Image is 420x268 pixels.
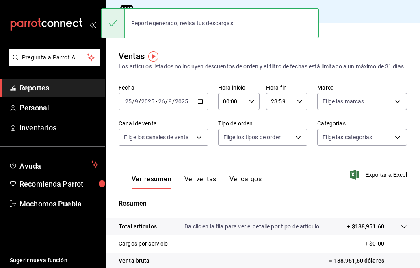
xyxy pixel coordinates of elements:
[19,123,56,132] font: Inventarios
[218,121,308,126] label: Tipo de orden
[365,171,407,178] font: Exportar a Excel
[218,85,260,90] label: Hora inicio
[132,175,171,183] font: Ver resumen
[6,59,100,68] a: Pregunta a Parrot AI
[125,98,132,105] input: --
[19,180,83,188] font: Recomienda Parrot
[175,98,188,105] input: ----
[132,98,134,105] span: /
[119,222,157,231] p: Total artículos
[172,98,175,105] span: /
[124,133,189,141] span: Elige los canales de venta
[22,53,87,62] span: Pregunta a Parrot AI
[156,98,157,105] span: -
[19,103,49,112] font: Personal
[119,239,168,248] p: Cargos por servicio
[351,170,407,180] button: Exportar a Excel
[148,51,158,62] img: Marcador de información sobre herramientas
[347,222,384,231] p: + $188,951.60
[9,49,100,66] button: Pregunta a Parrot AI
[19,200,82,208] font: Mochomos Puebla
[141,98,155,105] input: ----
[168,98,172,105] input: --
[323,97,364,105] span: Elige las marcas
[119,62,407,71] div: Los artículos listados no incluyen descuentos de orden y el filtro de fechas está limitado a un m...
[229,175,262,189] button: Ver cargos
[184,175,216,189] button: Ver ventas
[19,160,88,169] span: Ayuda
[323,133,372,141] span: Elige las categorías
[139,98,141,105] span: /
[132,175,262,189] div: Pestañas de navegación
[329,257,407,265] p: = 188.951,60 dólares
[119,199,407,209] p: Resumen
[165,98,168,105] span: /
[119,121,208,126] label: Canal de venta
[119,85,208,90] label: Fecha
[10,257,67,264] font: Sugerir nueva función
[125,14,241,32] div: Reporte generado, revisa tus descargas.
[89,21,96,28] button: open_drawer_menu
[119,257,149,265] p: Venta bruta
[317,85,407,90] label: Marca
[19,83,49,92] font: Reportes
[134,98,139,105] input: --
[158,98,165,105] input: --
[184,222,319,231] p: Da clic en la fila para ver el detalle por tipo de artículo
[119,50,145,62] div: Ventas
[266,85,307,90] label: Hora fin
[317,121,407,126] label: Categorías
[365,239,407,248] p: + $0.00
[223,133,282,141] span: Elige los tipos de orden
